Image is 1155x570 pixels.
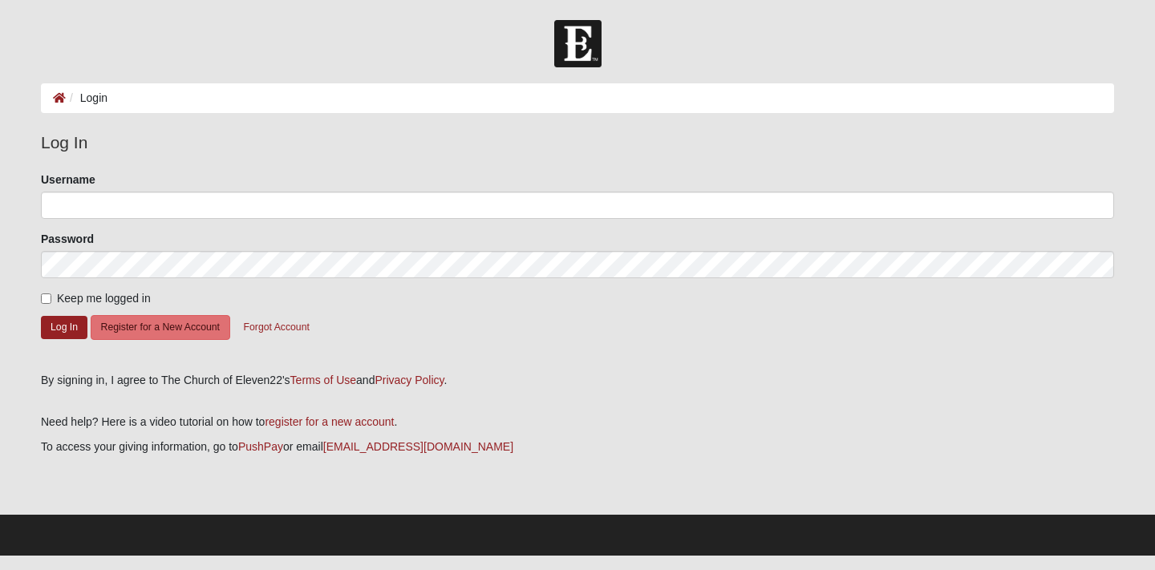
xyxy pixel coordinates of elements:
a: register for a new account [265,415,394,428]
a: [EMAIL_ADDRESS][DOMAIN_NAME] [323,440,513,453]
a: Terms of Use [290,374,356,386]
input: Keep me logged in [41,293,51,304]
button: Forgot Account [233,315,320,340]
button: Register for a New Account [91,315,230,340]
a: Privacy Policy [375,374,444,386]
label: Password [41,231,94,247]
div: By signing in, I agree to The Church of Eleven22's and . [41,372,1114,389]
span: Keep me logged in [57,292,151,305]
li: Login [66,90,107,107]
label: Username [41,172,95,188]
a: PushPay [238,440,283,453]
legend: Log In [41,130,1114,156]
img: Church of Eleven22 Logo [554,20,602,67]
p: To access your giving information, go to or email [41,439,1114,455]
button: Log In [41,316,87,339]
p: Need help? Here is a video tutorial on how to . [41,414,1114,431]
